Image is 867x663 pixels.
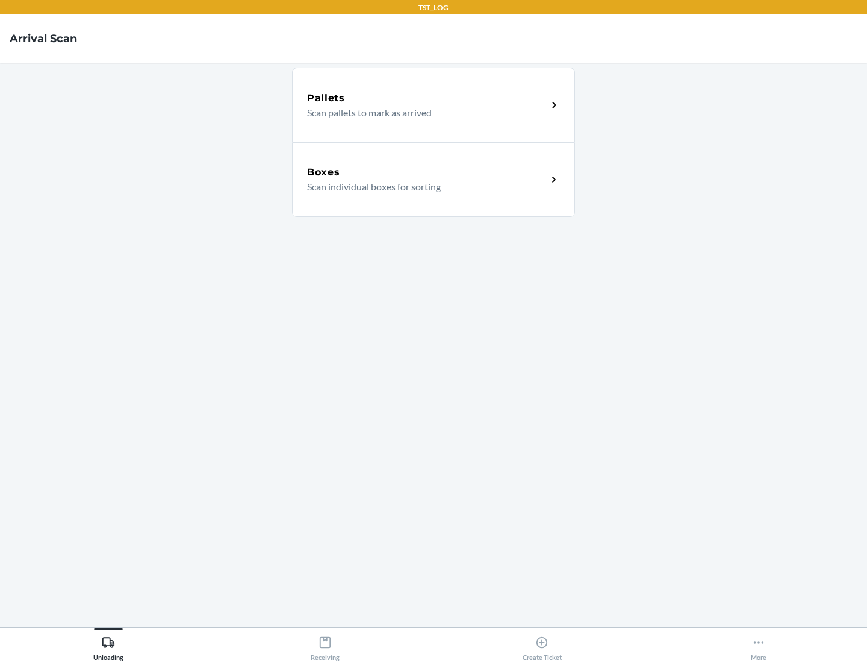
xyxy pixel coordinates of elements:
h4: Arrival Scan [10,31,77,46]
button: More [650,628,867,661]
a: PalletsScan pallets to mark as arrived [292,68,575,142]
p: TST_LOG [418,2,449,13]
button: Receiving [217,628,433,661]
h5: Pallets [307,91,345,105]
div: More [751,631,766,661]
h5: Boxes [307,165,340,180]
p: Scan individual boxes for sorting [307,180,538,194]
div: Create Ticket [523,631,562,661]
a: BoxesScan individual boxes for sorting [292,142,575,217]
div: Unloading [93,631,123,661]
div: Receiving [311,631,340,661]
p: Scan pallets to mark as arrived [307,105,538,120]
button: Create Ticket [433,628,650,661]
